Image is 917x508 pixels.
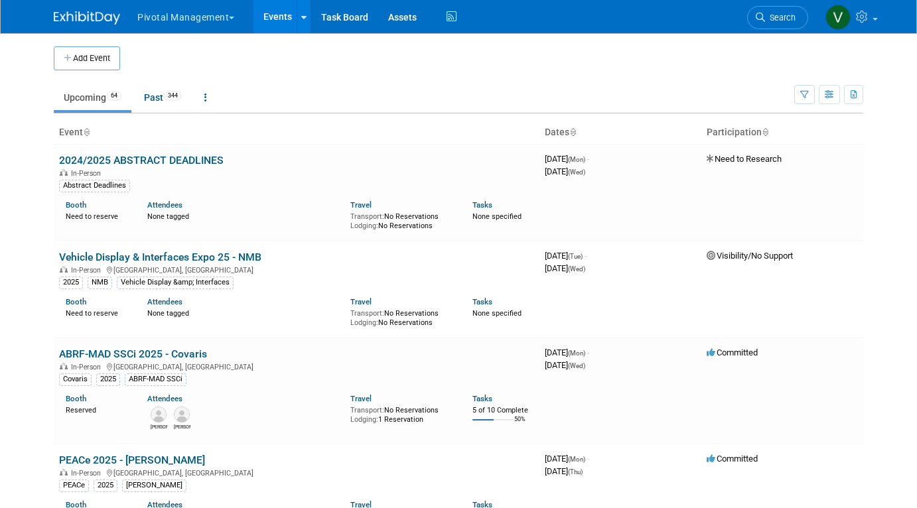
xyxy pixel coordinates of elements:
[54,46,120,70] button: Add Event
[174,422,190,430] div: Sujash Chatterjee
[147,200,182,210] a: Attendees
[545,154,589,164] span: [DATE]
[59,180,130,192] div: Abstract Deadlines
[147,297,182,306] a: Attendees
[59,467,534,477] div: [GEOGRAPHIC_DATA], [GEOGRAPHIC_DATA]
[59,154,224,166] a: 2024/2025 ABSTRACT DEADLINES
[66,403,127,415] div: Reserved
[545,360,585,370] span: [DATE]
[350,222,378,230] span: Lodging:
[151,407,167,422] img: Melissa Gabello
[545,466,583,476] span: [DATE]
[545,263,585,273] span: [DATE]
[59,361,534,371] div: [GEOGRAPHIC_DATA], [GEOGRAPHIC_DATA]
[568,168,585,176] span: (Wed)
[71,363,105,371] span: In-Person
[71,469,105,477] span: In-Person
[707,348,758,357] span: Committed
[164,91,182,101] span: 344
[59,264,534,275] div: [GEOGRAPHIC_DATA], [GEOGRAPHIC_DATA]
[66,306,127,318] div: Need to reserve
[107,91,121,101] span: 64
[472,406,534,415] div: 5 of 10 Complete
[350,306,453,327] div: No Reservations No Reservations
[545,348,589,357] span: [DATE]
[54,85,131,110] a: Upcoming64
[59,348,207,360] a: ABRF-MAD SSCi 2025 - Covaris
[59,479,89,491] div: PEACe
[707,251,793,261] span: Visibility/No Support
[94,479,117,491] div: 2025
[545,166,585,176] span: [DATE]
[174,407,190,422] img: Sujash Chatterjee
[134,85,192,110] a: Past344
[585,251,587,261] span: -
[569,127,576,137] a: Sort by Start Date
[568,456,585,463] span: (Mon)
[350,318,378,327] span: Lodging:
[568,362,585,369] span: (Wed)
[350,212,384,221] span: Transport:
[707,154,782,164] span: Need to Research
[71,169,105,178] span: In-Person
[59,251,261,263] a: Vehicle Display & Interfaces Expo 25 - NMB
[472,200,492,210] a: Tasks
[350,394,372,403] a: Travel
[701,121,863,144] th: Participation
[60,169,68,176] img: In-Person Event
[568,265,585,273] span: (Wed)
[117,277,234,288] div: Vehicle Display &amp; Interfaces
[472,212,522,221] span: None specified
[88,277,112,288] div: NMB
[350,403,453,424] div: No Reservations 1 Reservation
[472,297,492,306] a: Tasks
[54,121,539,144] th: Event
[568,156,585,163] span: (Mon)
[707,454,758,464] span: Committed
[350,415,378,424] span: Lodging:
[587,154,589,164] span: -
[60,363,68,369] img: In-Person Event
[66,297,86,306] a: Booth
[350,210,453,230] div: No Reservations No Reservations
[472,309,522,318] span: None specified
[514,416,526,434] td: 50%
[59,277,83,288] div: 2025
[54,11,120,25] img: ExhibitDay
[147,210,341,222] div: None tagged
[96,373,120,385] div: 2025
[350,200,372,210] a: Travel
[568,468,583,476] span: (Thu)
[587,348,589,357] span: -
[66,210,127,222] div: Need to reserve
[60,266,68,273] img: In-Person Event
[568,349,585,357] span: (Mon)
[539,121,701,144] th: Dates
[71,266,105,275] span: In-Person
[568,253,583,260] span: (Tue)
[765,13,796,23] span: Search
[83,127,90,137] a: Sort by Event Name
[350,309,384,318] span: Transport:
[60,469,68,476] img: In-Person Event
[747,6,808,29] a: Search
[66,394,86,403] a: Booth
[350,297,372,306] a: Travel
[147,394,182,403] a: Attendees
[762,127,768,137] a: Sort by Participation Type
[825,5,851,30] img: Valerie Weld
[59,454,205,466] a: PEACe 2025 - [PERSON_NAME]
[66,200,86,210] a: Booth
[350,406,384,414] span: Transport:
[122,479,186,491] div: [PERSON_NAME]
[151,422,167,430] div: Melissa Gabello
[125,373,186,385] div: ABRF-MAD SSCi
[545,454,589,464] span: [DATE]
[472,394,492,403] a: Tasks
[147,306,341,318] div: None tagged
[59,373,92,385] div: Covaris
[545,251,587,261] span: [DATE]
[587,454,589,464] span: -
